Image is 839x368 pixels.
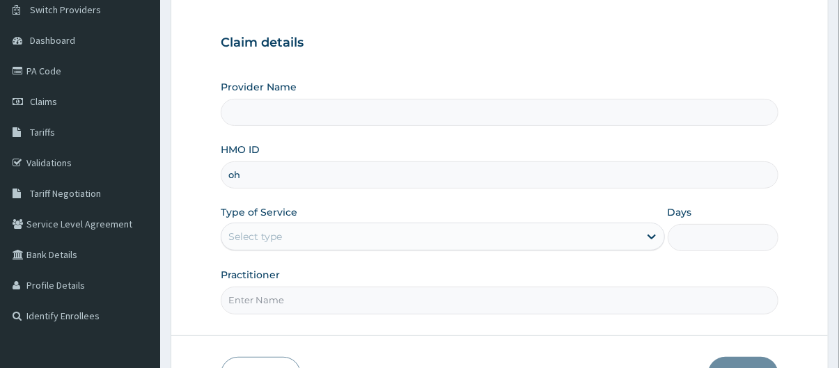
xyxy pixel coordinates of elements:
input: Enter Name [221,287,779,314]
span: Tariffs [30,126,55,138]
span: Tariff Negotiation [30,187,101,200]
label: Type of Service [221,205,297,219]
label: Days [668,205,692,219]
label: HMO ID [221,143,260,157]
span: Switch Providers [30,3,101,16]
div: Select type [228,230,282,243]
span: Dashboard [30,34,75,47]
input: Enter HMO ID [221,161,779,189]
label: Provider Name [221,80,297,94]
label: Practitioner [221,268,280,282]
span: Claims [30,95,57,108]
h3: Claim details [221,35,779,51]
